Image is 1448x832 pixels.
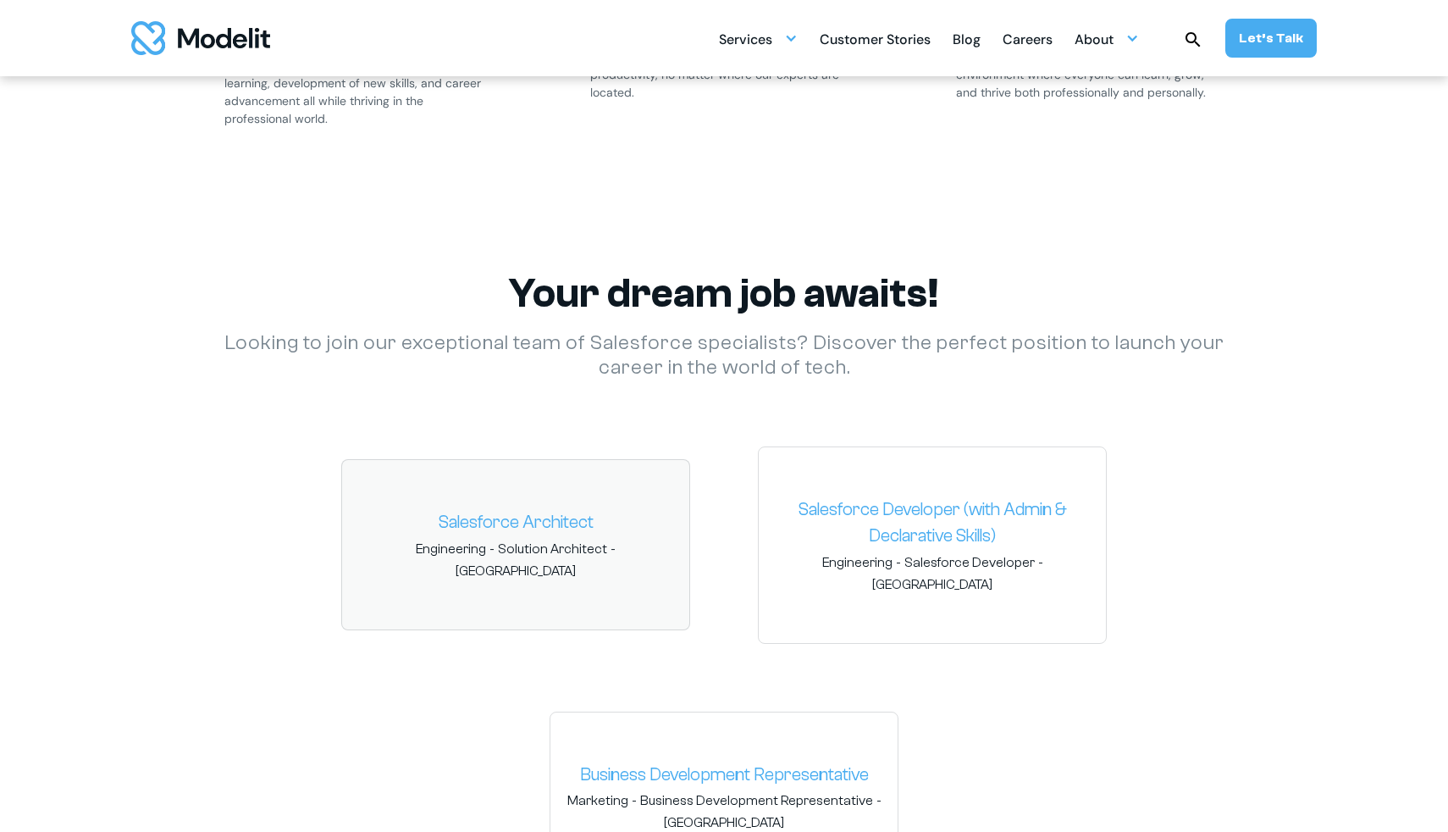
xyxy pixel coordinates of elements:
a: Careers [1003,22,1053,55]
span: Engineering [416,540,486,558]
span: Marketing [567,791,628,810]
a: Business Development Representative [564,762,884,789]
span: [GEOGRAPHIC_DATA] [872,575,992,594]
h2: Your dream job awaits! [199,269,1249,318]
span: Solution Architect [498,540,607,558]
p: We design comprehensive career plans to guarantee you the opportunity for continuous learning, de... [224,39,492,128]
span: - - [564,791,884,832]
p: Looking to join our exceptional team of Salesforce specialists? Discover the perfect position to ... [199,331,1249,380]
span: - - [772,553,1092,594]
a: Customer Stories [820,22,931,55]
div: About [1075,25,1114,58]
div: Let’s Talk [1239,29,1303,47]
span: Business Development Representative [640,791,873,810]
div: Careers [1003,25,1053,58]
span: Engineering [822,553,893,572]
a: Let’s Talk [1225,19,1317,58]
a: Salesforce Architect [356,509,676,536]
div: Blog [953,25,981,58]
div: Services [719,22,798,55]
span: - - [356,540,676,580]
span: [GEOGRAPHIC_DATA] [456,562,576,580]
a: Salesforce Developer (with Admin & Declarative Skills) [772,496,1092,550]
img: modelit logo [131,21,270,55]
span: Salesforce Developer [904,553,1035,572]
span: [GEOGRAPHIC_DATA] [664,813,784,832]
a: home [131,21,270,55]
div: Customer Stories [820,25,931,58]
div: Services [719,25,772,58]
a: Blog [953,22,981,55]
div: About [1075,22,1139,55]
